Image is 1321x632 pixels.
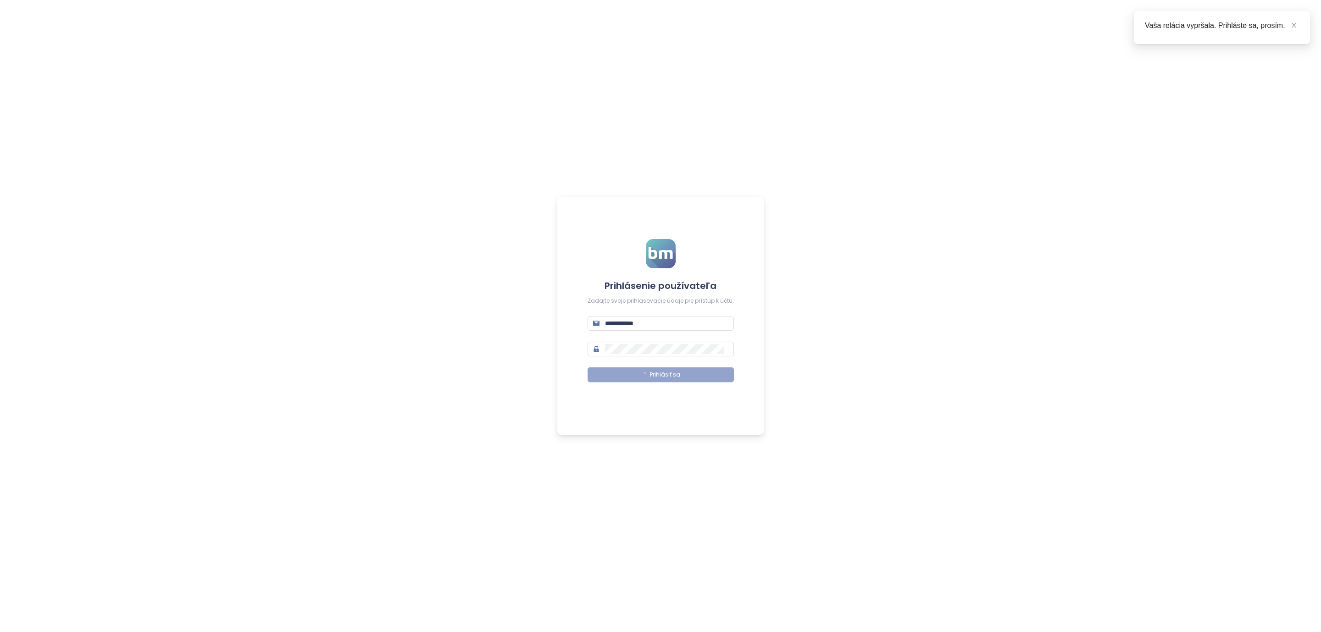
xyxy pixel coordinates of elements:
div: Zadajte svoje prihlasovacie údaje pre prístup k účtu. [588,297,734,305]
div: Vaša relácia vypršala. Prihláste sa, prosím. [1145,20,1299,31]
img: logo [646,239,676,268]
span: Prihlásiť sa [650,371,680,379]
span: mail [593,320,599,327]
span: close [1291,22,1297,28]
span: lock [593,346,599,352]
span: loading [640,371,647,378]
button: Prihlásiť sa [588,367,734,382]
h4: Prihlásenie používateľa [588,279,734,292]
